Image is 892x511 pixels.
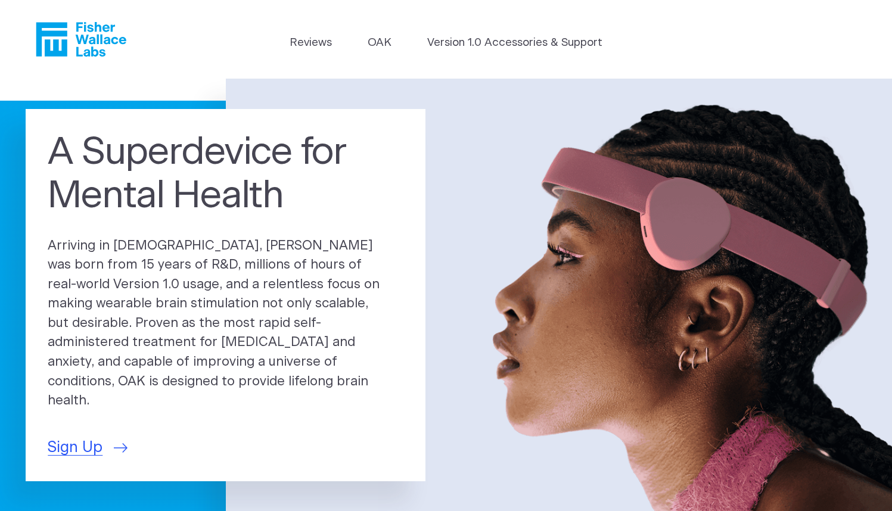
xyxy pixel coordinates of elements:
[368,35,391,51] a: OAK
[290,35,332,51] a: Reviews
[36,22,126,57] a: Fisher Wallace
[48,236,403,411] p: Arriving in [DEMOGRAPHIC_DATA], [PERSON_NAME] was born from 15 years of R&D, millions of hours of...
[48,437,128,459] a: Sign Up
[48,437,102,459] span: Sign Up
[48,131,403,218] h1: A Superdevice for Mental Health
[427,35,602,51] a: Version 1.0 Accessories & Support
